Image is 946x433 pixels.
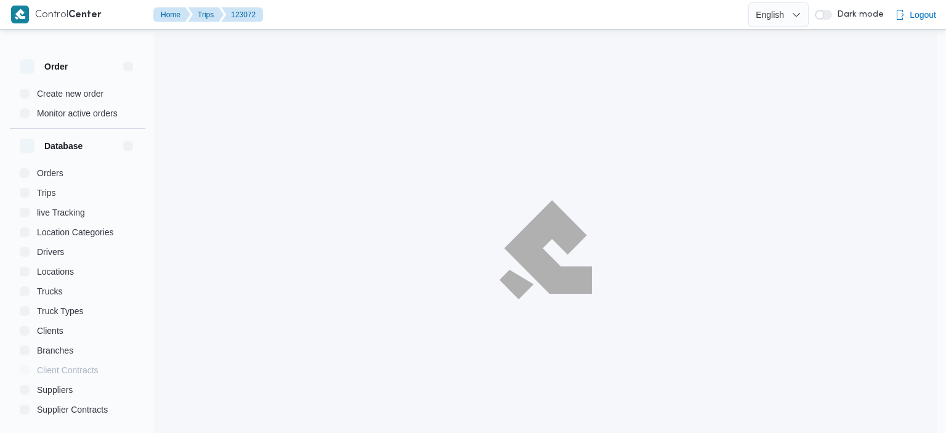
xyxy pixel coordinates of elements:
[10,84,145,128] div: Order
[15,242,140,262] button: Drivers
[15,321,140,341] button: Clients
[15,281,140,301] button: Trucks
[15,222,140,242] button: Location Categories
[11,6,29,23] img: X8yXhbKr1z7QwAAAABJRU5ErkJggg==
[188,7,224,22] button: Trips
[37,185,56,200] span: Trips
[44,139,83,153] h3: Database
[37,166,63,180] span: Orders
[15,341,140,360] button: Branches
[15,84,140,103] button: Create new order
[15,163,140,183] button: Orders
[15,183,140,203] button: Trips
[37,363,99,378] span: Client Contracts
[68,10,102,20] b: Center
[37,225,114,240] span: Location Categories
[37,86,103,101] span: Create new order
[37,343,73,358] span: Branches
[832,10,884,20] span: Dark mode
[221,7,263,22] button: 123072
[890,2,941,27] button: Logout
[37,402,108,417] span: Supplier Contracts
[20,59,135,74] button: Order
[37,284,62,299] span: Trucks
[37,304,83,318] span: Truck Types
[37,245,64,259] span: Drivers
[506,208,585,291] img: ILLA Logo
[37,382,73,397] span: Suppliers
[15,360,140,380] button: Client Contracts
[910,7,936,22] span: Logout
[15,380,140,400] button: Suppliers
[37,205,85,220] span: live Tracking
[20,139,135,153] button: Database
[15,103,140,123] button: Monitor active orders
[44,59,68,74] h3: Order
[10,163,145,430] div: Database
[15,301,140,321] button: Truck Types
[37,264,74,279] span: Locations
[15,262,140,281] button: Locations
[153,7,190,22] button: Home
[37,106,118,121] span: Monitor active orders
[15,203,140,222] button: live Tracking
[15,400,140,419] button: Supplier Contracts
[37,323,63,338] span: Clients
